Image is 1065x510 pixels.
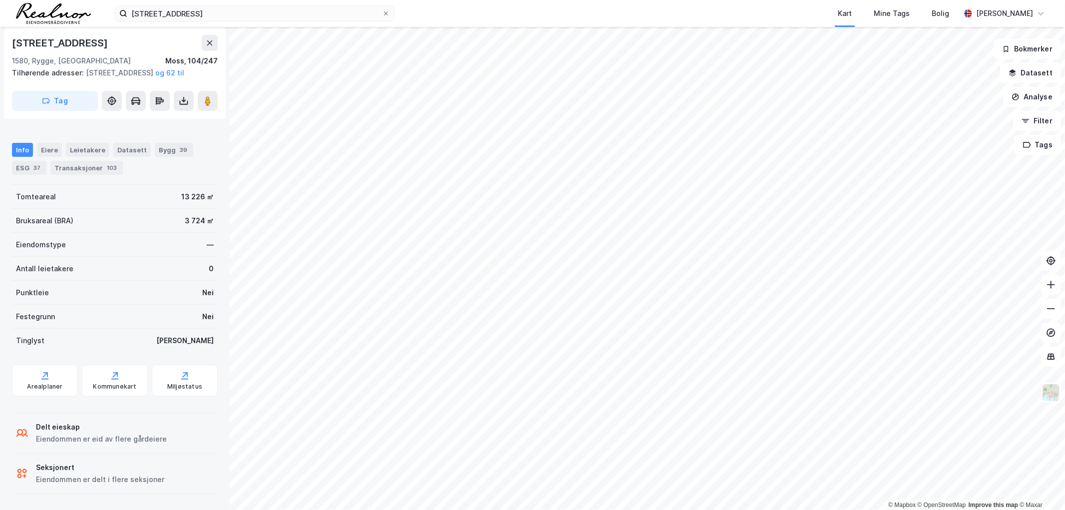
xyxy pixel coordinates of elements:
div: Seksjonert [36,462,164,474]
iframe: Chat Widget [1015,462,1065,510]
span: Tilhørende adresser: [12,68,86,77]
div: Kontrollprogram for chat [1015,462,1065,510]
div: [STREET_ADDRESS] [12,35,110,51]
div: Tomteareal [16,191,56,203]
div: Bolig [932,7,949,19]
div: Moss, 104/247 [165,55,218,67]
div: Delt eieskap [36,421,167,433]
div: Eiendommen er eid av flere gårdeiere [36,433,167,445]
img: realnor-logo.934646d98de889bb5806.png [16,3,91,24]
div: — [207,239,214,251]
button: Filter [1013,111,1061,131]
div: Miljøstatus [167,383,202,391]
div: 0 [209,263,214,275]
div: Bruksareal (BRA) [16,215,73,227]
button: Analyse [1003,87,1061,107]
button: Tag [12,91,98,111]
div: 13 226 ㎡ [181,191,214,203]
div: Transaksjoner [50,161,123,175]
div: Eiendommen er delt i flere seksjoner [36,474,164,486]
div: Antall leietakere [16,263,73,275]
div: Tinglyst [16,335,44,347]
div: Leietakere [66,143,109,157]
div: Punktleie [16,287,49,299]
a: Mapbox [888,502,916,509]
div: [PERSON_NAME] [156,335,214,347]
div: [PERSON_NAME] [976,7,1033,19]
div: 3 724 ㎡ [185,215,214,227]
button: Datasett [1000,63,1061,83]
div: Datasett [113,143,151,157]
button: Bokmerker [994,39,1061,59]
div: 39 [178,145,189,155]
input: Søk på adresse, matrikkel, gårdeiere, leietakere eller personer [127,6,382,21]
div: 37 [31,163,42,173]
div: Festegrunn [16,311,55,323]
div: Mine Tags [874,7,910,19]
div: Kommunekart [93,383,136,391]
div: Bygg [155,143,193,157]
div: Nei [202,311,214,323]
div: Kart [838,7,852,19]
div: [STREET_ADDRESS] [12,67,210,79]
div: 1580, Rygge, [GEOGRAPHIC_DATA] [12,55,131,67]
div: Info [12,143,33,157]
div: Eiendomstype [16,239,66,251]
div: Arealplaner [27,383,62,391]
img: Z [1042,383,1061,402]
button: Tags [1015,135,1061,155]
a: Improve this map [969,502,1018,509]
div: ESG [12,161,46,175]
div: Eiere [37,143,62,157]
div: 103 [105,163,119,173]
div: Nei [202,287,214,299]
a: OpenStreetMap [918,502,966,509]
